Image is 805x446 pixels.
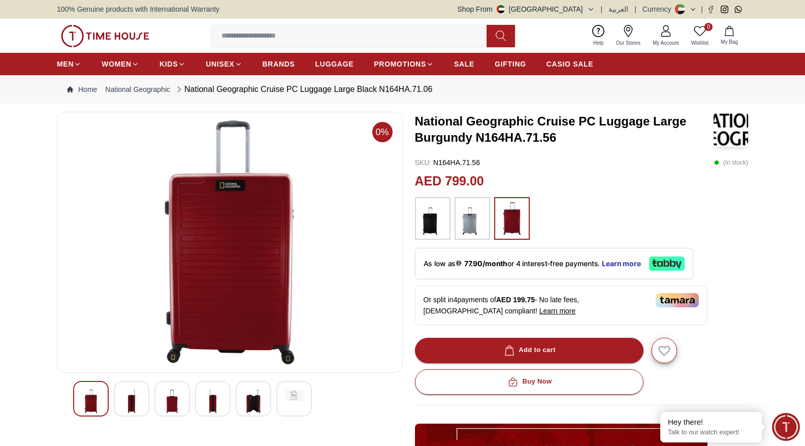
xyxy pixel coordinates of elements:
span: SALE [454,59,474,69]
a: MEN [57,55,81,73]
span: AED 199.75 [496,296,535,304]
p: ( In stock ) [714,157,748,168]
a: UNISEX [206,55,242,73]
img: National Geographic Cruise PC Luggage Large Black N164HA.71.06 [122,390,141,413]
img: Tamara [656,293,699,307]
button: العربية [608,4,628,14]
button: Add to cart [415,338,643,363]
div: Or split in 4 payments of - No late fees, [DEMOGRAPHIC_DATA] compliant! [415,285,707,325]
button: Shop From[GEOGRAPHIC_DATA] [458,4,595,14]
div: Chat Widget [772,413,800,441]
nav: Breadcrumb [57,75,748,104]
div: Hey there! [668,417,754,427]
img: National Geographic Cruise PC Luggage Large Black N164HA.71.06 [82,390,100,413]
img: ... [61,25,149,47]
a: Home [67,84,97,94]
img: National Geographic Cruise PC Luggage Large Black N164HA.71.06 [204,390,222,413]
a: SALE [454,55,474,73]
a: CASIO SALE [546,55,594,73]
button: Buy Now [415,369,643,395]
img: National Geographic Cruise PC Luggage Large Black N164HA.71.06 [163,390,181,413]
a: 0Wishlist [685,23,715,49]
span: | [601,4,603,14]
span: LUGGAGE [315,59,354,69]
span: CASIO SALE [546,59,594,69]
a: National Geographic [105,84,170,94]
a: Facebook [707,6,715,13]
h3: National Geographic Cruise PC Luggage Large Burgundy N164HA.71.56 [415,113,714,146]
a: Whatsapp [734,6,742,13]
div: Buy Now [506,376,552,388]
a: Our Stores [610,23,647,49]
a: Instagram [721,6,728,13]
p: N164HA.71.56 [415,157,480,168]
a: BRANDS [263,55,295,73]
a: LUGGAGE [315,55,354,73]
span: My Bag [717,38,742,46]
img: National Geographic Cruise PC Luggage Large Burgundy N164HA.71.56 [714,112,748,147]
span: UNISEX [206,59,234,69]
span: WOMEN [102,59,132,69]
span: Wishlist [687,39,713,47]
img: ... [420,202,445,235]
span: 0% [372,122,393,142]
img: National Geographic Cruise PC Luggage Large Black N164HA.71.06 [244,390,263,413]
img: ... [460,202,485,235]
span: MEN [57,59,74,69]
p: Talk to our watch expert! [668,428,754,437]
a: Help [587,23,610,49]
h2: AED 799.00 [415,172,484,191]
a: WOMEN [102,55,139,73]
span: GIFTING [495,59,526,69]
span: SKU : [415,158,432,167]
span: Help [589,39,608,47]
span: 0 [704,23,713,31]
button: My Bag [715,24,744,48]
span: My Account [649,39,683,47]
span: Our Stores [612,39,645,47]
img: National Geographic Cruise PC Luggage Large Black N164HA.71.06 [66,120,394,364]
a: PROMOTIONS [374,55,434,73]
span: KIDS [159,59,178,69]
a: GIFTING [495,55,526,73]
div: National Geographic Cruise PC Luggage Large Black N164HA.71.06 [174,83,432,95]
div: Currency [642,4,675,14]
img: ... [499,202,525,235]
span: | [634,4,636,14]
a: KIDS [159,55,185,73]
span: 100% Genuine products with International Warranty [57,4,219,14]
img: National Geographic Cruise PC Luggage Large Black N164HA.71.06 [285,390,303,401]
img: United Arab Emirates [497,5,505,13]
span: PROMOTIONS [374,59,426,69]
div: Add to cart [502,344,556,356]
span: BRANDS [263,59,295,69]
span: Learn more [539,307,576,315]
span: | [701,4,703,14]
